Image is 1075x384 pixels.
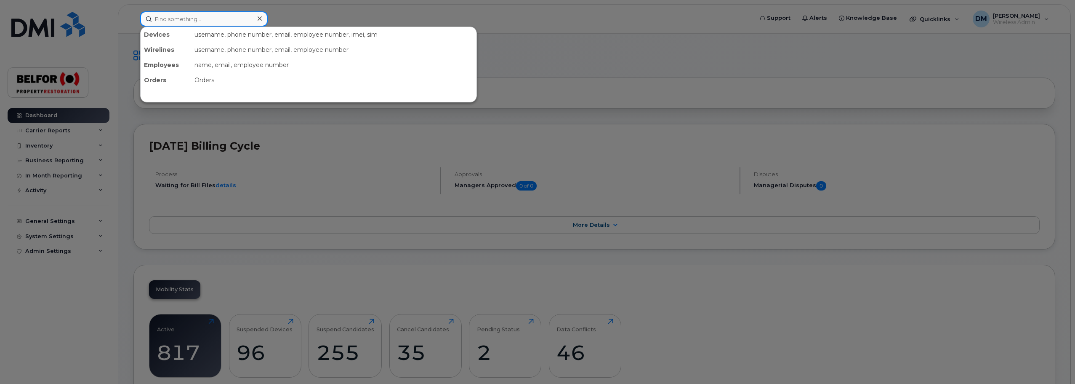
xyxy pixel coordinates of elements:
div: Employees [141,57,191,73]
div: Wirelines [141,42,191,57]
div: Orders [191,73,476,88]
div: username, phone number, email, employee number [191,42,476,57]
div: Orders [141,73,191,88]
div: name, email, employee number [191,57,476,73]
div: username, phone number, email, employee number, imei, sim [191,27,476,42]
div: Devices [141,27,191,42]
